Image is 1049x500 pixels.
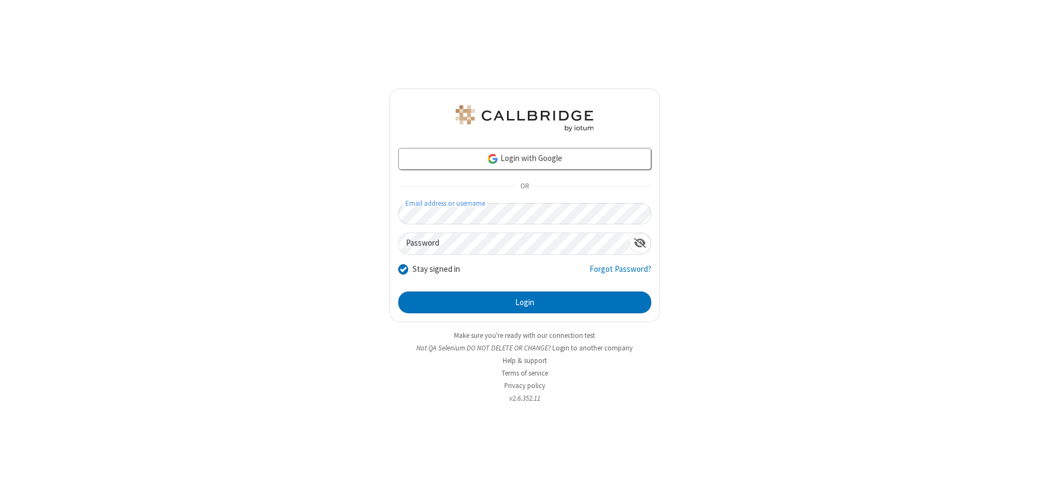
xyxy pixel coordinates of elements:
a: Terms of service [502,368,548,378]
a: Make sure you're ready with our connection test [454,331,595,340]
button: Login [398,291,651,313]
a: Help & support [503,356,547,365]
label: Stay signed in [412,263,460,276]
span: OR [516,179,533,194]
input: Email address or username [398,203,651,224]
li: Not QA Selenium DO NOT DELETE OR CHANGE? [390,343,660,353]
input: Password [399,233,629,254]
a: Login with Google [398,148,651,170]
li: v2.6.352.11 [390,393,660,403]
img: google-icon.png [487,153,499,165]
iframe: Chat [1022,472,1041,492]
img: QA Selenium DO NOT DELETE OR CHANGE [453,105,596,132]
button: Login to another company [552,343,633,353]
div: Show password [629,233,651,253]
a: Privacy policy [504,381,545,390]
a: Forgot Password? [590,263,651,284]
